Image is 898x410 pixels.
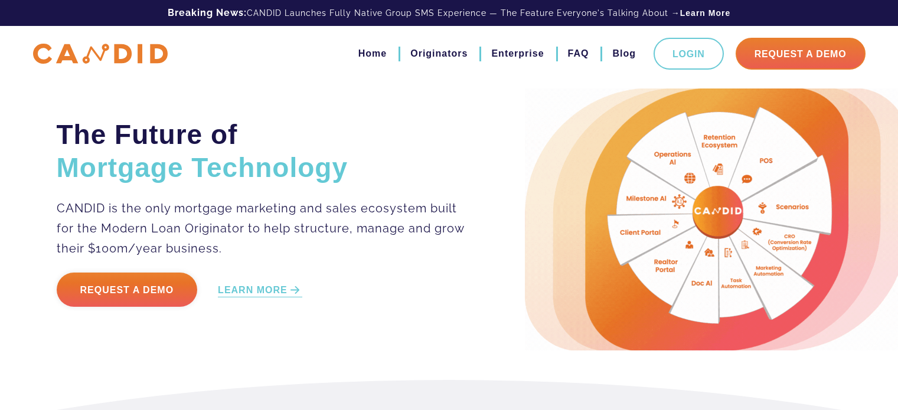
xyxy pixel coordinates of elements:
a: Request A Demo [736,38,866,70]
h2: The Future of [57,118,466,184]
a: Blog [612,44,636,64]
a: Learn More [680,7,730,19]
b: Breaking News: [168,7,247,18]
a: Home [358,44,387,64]
img: CANDID APP [33,44,168,64]
a: FAQ [568,44,589,64]
a: LEARN MORE [218,284,302,297]
a: Enterprise [491,44,544,64]
a: Login [654,38,724,70]
span: Mortgage Technology [57,152,348,183]
a: Originators [410,44,468,64]
a: Request a Demo [57,273,198,307]
p: CANDID is the only mortgage marketing and sales ecosystem built for the Modern Loan Originator to... [57,198,466,258]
